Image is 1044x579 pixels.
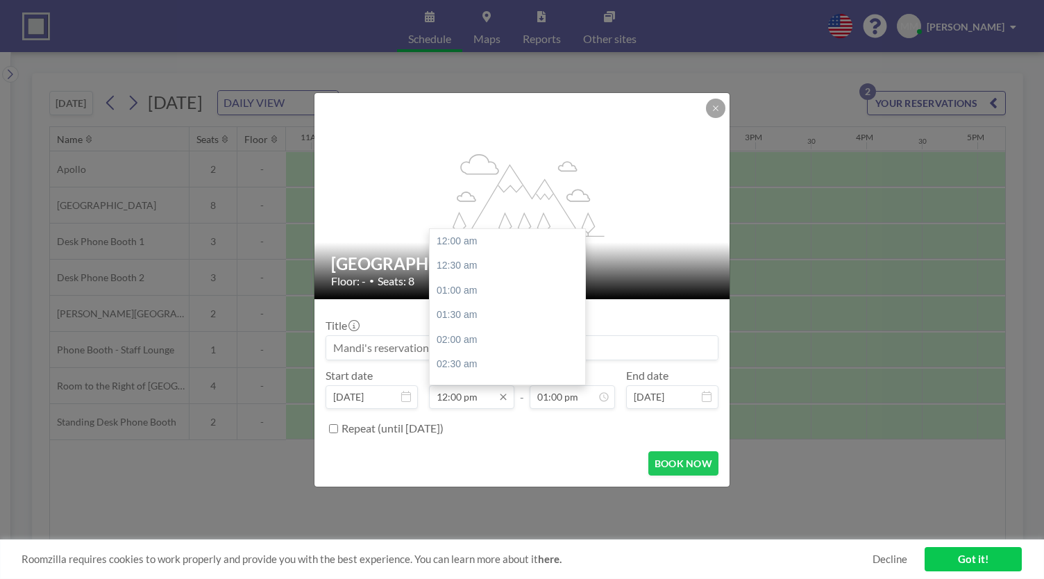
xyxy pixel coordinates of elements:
[430,303,592,328] div: 01:30 am
[369,276,374,286] span: •
[441,153,605,236] g: flex-grow: 1.2;
[326,336,718,360] input: Mandi's reservation
[873,553,907,566] a: Decline
[331,274,366,288] span: Floor: -
[430,352,592,377] div: 02:30 am
[925,547,1022,571] a: Got it!
[331,253,714,274] h2: [GEOGRAPHIC_DATA]
[430,229,592,254] div: 12:00 am
[22,553,873,566] span: Roomzilla requires cookies to work properly and provide you with the best experience. You can lea...
[538,553,562,565] a: here.
[430,278,592,303] div: 01:00 am
[342,421,444,435] label: Repeat (until [DATE])
[648,451,718,476] button: BOOK NOW
[626,369,668,383] label: End date
[378,274,414,288] span: Seats: 8
[430,328,592,353] div: 02:00 am
[430,253,592,278] div: 12:30 am
[326,369,373,383] label: Start date
[520,374,524,404] span: -
[326,319,358,333] label: Title
[430,377,592,402] div: 03:00 am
